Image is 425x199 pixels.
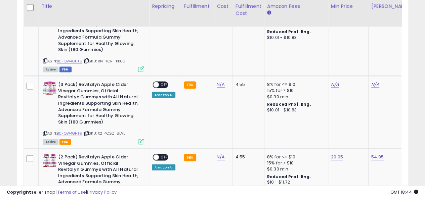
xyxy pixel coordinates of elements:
div: Amazon AI [152,164,175,170]
span: | SKU: X2-4O2Q-8LVL [83,131,125,136]
span: All listings currently available for purchase on Amazon [43,139,58,145]
span: OFF [159,82,170,88]
a: B0FQW4GHT9 [57,58,82,64]
span: OFF [159,155,170,160]
div: [PERSON_NAME] [371,3,411,10]
span: FBA [59,139,71,145]
small: FBA [184,154,196,161]
div: Title [41,3,146,10]
div: 4.55 [236,82,259,88]
div: Min Price [331,3,366,10]
div: $10.01 - $10.83 [267,35,323,41]
a: 29.95 [331,154,343,160]
div: Cost [217,3,230,10]
div: 8% for <= $10 [267,82,323,88]
div: Fulfillment [184,3,211,10]
span: | SKU: RN-YOR1-PK8G [83,58,125,64]
strong: Copyright [7,189,31,195]
div: 8% for <= $10 [267,154,323,160]
a: N/A [331,81,339,88]
small: FBA [184,82,196,89]
b: (3 Pack) Revitalyn Apple Cider Vinegar Gummies, Official Revitalyn Gummys with All Natural Ingred... [58,82,140,127]
div: $0.30 min [267,94,323,100]
b: (3 Pack) Revitalyn Apple Cider Vinegar Gummies, Official Revitalyn Gummys with All Natural Ingred... [58,9,140,55]
a: 54.95 [371,154,384,160]
a: N/A [217,81,225,88]
span: FBM [59,67,72,72]
img: 51y97ScTnjL._SL40_.jpg [43,154,56,167]
span: 2025-10-13 18:44 GMT [390,189,418,195]
b: Reduced Prof. Rng. [267,29,311,35]
div: ASIN: [43,82,144,144]
img: 51EcvAeaMdL._SL40_.jpg [43,82,56,95]
div: seller snap | | [7,189,117,196]
div: Amazon Fees [267,3,325,10]
a: N/A [371,81,379,88]
div: Repricing [152,3,178,10]
span: All listings currently available for purchase on Amazon [43,67,58,72]
b: Reduced Prof. Rng. [267,101,311,107]
div: $10.01 - $10.83 [267,107,323,113]
div: ASIN: [43,9,144,72]
div: Amazon AI [152,92,175,98]
a: N/A [217,154,225,160]
div: 15% for > $10 [267,160,323,166]
small: Amazon Fees. [267,10,271,16]
div: Fulfillment Cost [236,3,261,17]
b: Reduced Prof. Rng. [267,174,311,180]
div: $0.30 min [267,166,323,172]
a: Privacy Policy [87,189,117,195]
div: 4.55 [236,154,259,160]
div: 15% for > $10 [267,88,323,94]
a: B0FQW4GHT9 [57,131,82,136]
a: Terms of Use [57,189,86,195]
